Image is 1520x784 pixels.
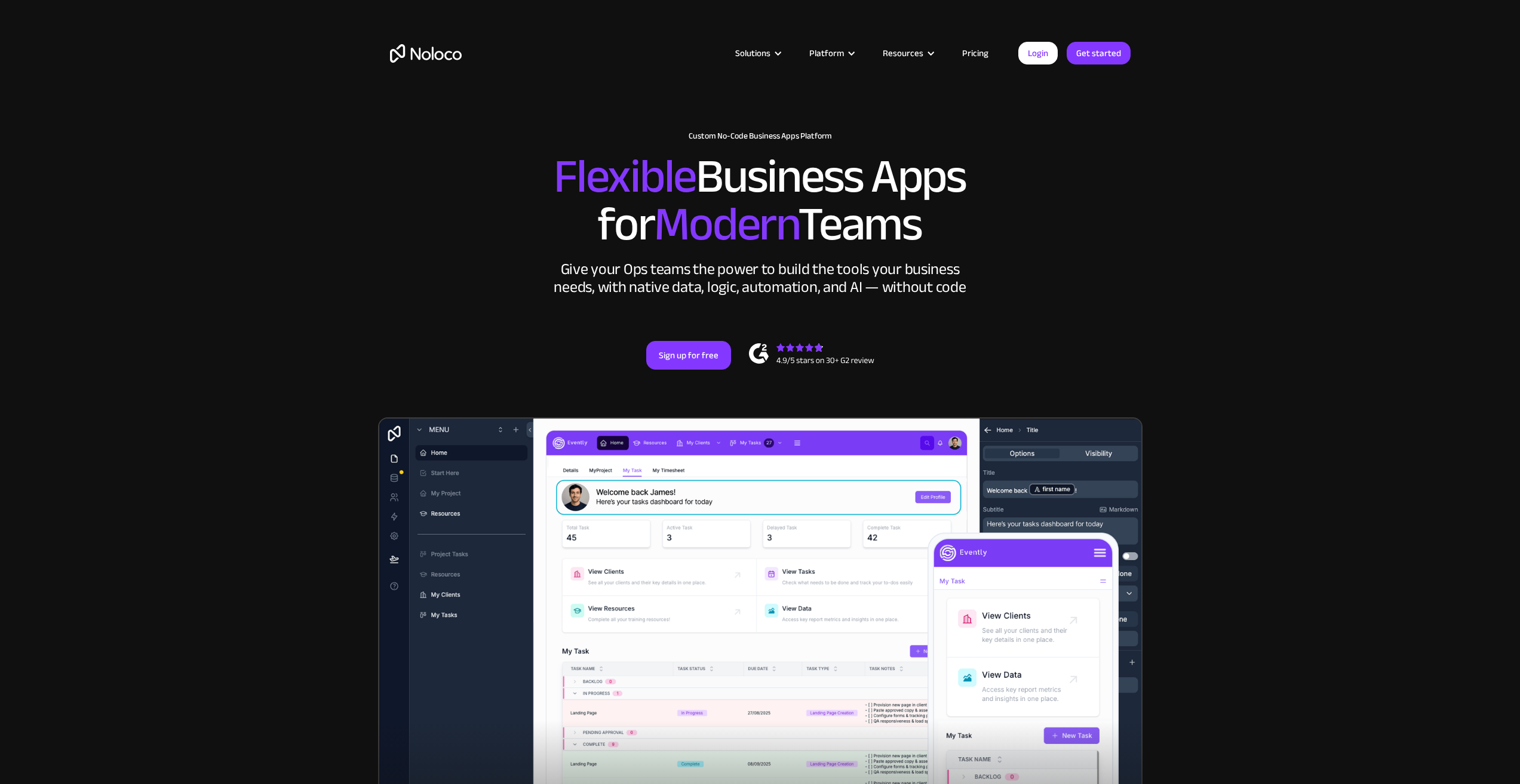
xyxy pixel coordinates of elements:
div: Platform [794,45,868,61]
a: Login [1018,42,1058,64]
span: Modern [654,180,798,269]
a: Get started [1067,42,1131,64]
div: Give your Ops teams the power to build the tools your business needs, with native data, logic, au... [551,260,969,296]
a: Pricing [947,45,1003,61]
h2: Business Apps for Teams [390,153,1131,248]
h1: Custom No-Code Business Apps Platform [390,131,1131,141]
span: Flexible [554,132,696,221]
div: Solutions [735,45,770,61]
a: home [390,44,462,63]
a: Sign up for free [646,341,731,370]
div: Resources [883,45,923,61]
div: Resources [868,45,947,61]
div: Solutions [720,45,794,61]
div: Platform [809,45,844,61]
